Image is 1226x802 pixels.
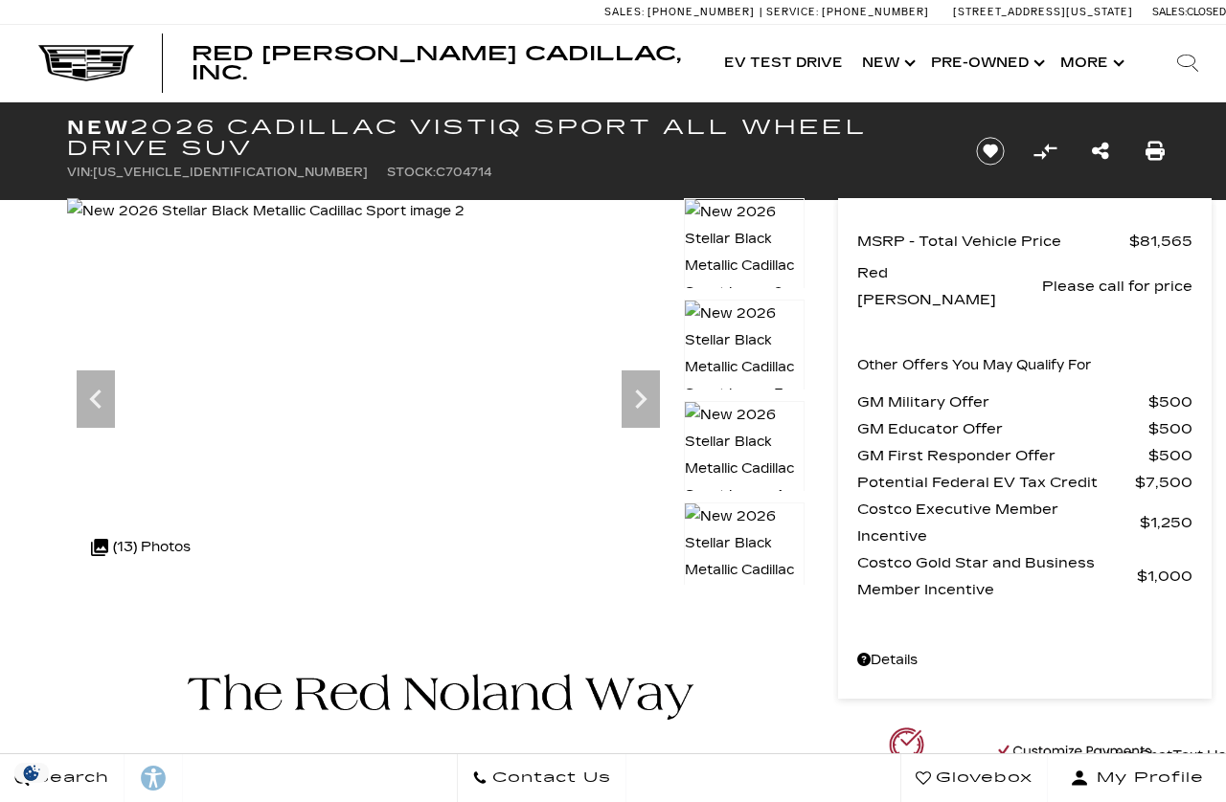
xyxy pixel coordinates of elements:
[857,469,1135,496] span: Potential Federal EV Tax Credit
[1137,563,1192,590] span: $1,000
[822,6,929,18] span: [PHONE_NUMBER]
[81,524,200,570] div: (13) Photos
[684,198,805,307] img: New 2026 Stellar Black Metallic Cadillac Sport image 2
[953,6,1133,18] a: [STREET_ADDRESS][US_STATE]
[857,228,1192,255] a: MSRP - Total Vehicle Price $81,565
[30,765,109,791] span: Search
[67,601,805,602] iframe: Watch videos, learn about new EV models, and find the right one for you!
[1148,442,1192,469] span: $500
[760,7,934,17] a: Service: [PHONE_NUMBER]
[436,166,492,179] span: C704714
[766,6,819,18] span: Service:
[67,198,465,225] img: New 2026 Stellar Black Metallic Cadillac Sport image 2
[192,44,695,82] a: Red [PERSON_NAME] Cadillac, Inc.
[857,549,1137,603] span: Costco Gold Star and Business Member Incentive
[10,763,54,783] section: Click to Open Cookie Consent Modal
[1187,6,1226,18] span: Closed
[488,765,611,791] span: Contact Us
[969,136,1011,167] button: Save vehicle
[604,6,645,18] span: Sales:
[457,754,626,802] a: Contact Us
[852,25,921,101] a: New
[1051,25,1130,101] button: More
[684,300,805,409] img: New 2026 Stellar Black Metallic Cadillac Sport image 3
[647,6,755,18] span: [PHONE_NUMBER]
[857,496,1192,549] a: Costco Executive Member Incentive $1,250
[857,228,1129,255] span: MSRP - Total Vehicle Price
[1089,765,1204,791] span: My Profile
[67,117,943,159] h1: 2026 Cadillac VISTIQ Sport All Wheel Drive SUV
[857,647,1192,674] a: Details
[684,502,805,612] img: New 2026 Stellar Black Metallic Cadillac Sport image 5
[604,7,760,17] a: Sales: [PHONE_NUMBER]
[77,370,115,428] div: Previous
[1146,138,1165,165] a: Print this New 2026 Cadillac VISTIQ Sport All Wheel Drive SUV
[67,116,130,139] strong: New
[857,352,1092,379] p: Other Offers You May Qualify For
[684,401,805,510] img: New 2026 Stellar Black Metallic Cadillac Sport image 4
[93,166,368,179] span: [US_VEHICLE_IDENTIFICATION_NUMBER]
[857,415,1148,442] span: GM Educator Offer
[1140,509,1192,536] span: $1,250
[857,442,1148,469] span: GM First Responder Offer
[931,765,1033,791] span: Glovebox
[1042,273,1192,300] span: Please call for price
[857,415,1192,442] a: GM Educator Offer $500
[857,496,1140,549] span: Costco Executive Member Incentive
[857,442,1192,469] a: GM First Responder Offer $500
[857,389,1192,415] a: GM Military Offer $500
[900,754,1048,802] a: Glovebox
[387,166,436,179] span: Stock:
[1135,469,1192,496] span: $7,500
[715,25,852,101] a: EV Test Drive
[857,549,1192,603] a: Costco Gold Star and Business Member Incentive $1,000
[857,389,1148,415] span: GM Military Offer
[38,45,134,81] img: Cadillac Dark Logo with Cadillac White Text
[921,25,1051,101] a: Pre-Owned
[10,763,54,783] img: Opt-Out Icon
[1092,138,1109,165] a: Share this New 2026 Cadillac VISTIQ Sport All Wheel Drive SUV
[67,166,93,179] span: VIN:
[1148,389,1192,415] span: $500
[857,259,1042,313] span: Red [PERSON_NAME]
[1048,754,1226,802] button: Open user profile menu
[857,469,1192,496] a: Potential Federal EV Tax Credit $7,500
[1129,228,1192,255] span: $81,565
[1152,6,1187,18] span: Sales:
[857,259,1192,313] a: Red [PERSON_NAME] Please call for price
[1031,137,1059,166] button: Compare vehicle
[1148,415,1192,442] span: $500
[622,370,660,428] div: Next
[192,42,681,84] span: Red [PERSON_NAME] Cadillac, Inc.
